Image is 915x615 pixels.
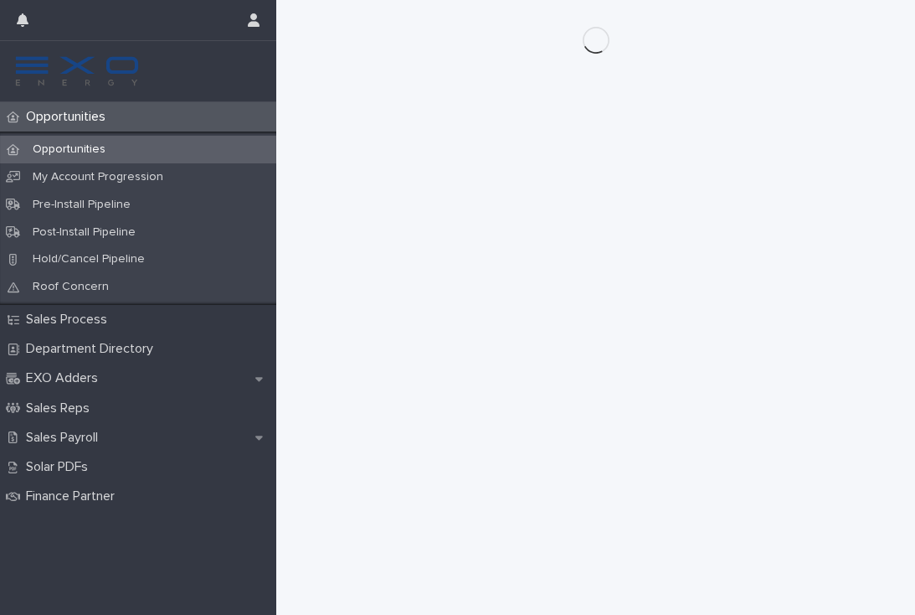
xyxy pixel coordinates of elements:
[13,54,141,88] img: FKS5r6ZBThi8E5hshIGi
[19,109,119,125] p: Opportunities
[19,401,103,416] p: Sales Reps
[19,488,128,504] p: Finance Partner
[19,198,144,212] p: Pre-Install Pipeline
[19,430,111,446] p: Sales Payroll
[19,225,149,240] p: Post-Install Pipeline
[19,252,158,266] p: Hold/Cancel Pipeline
[19,459,101,475] p: Solar PDFs
[19,312,121,328] p: Sales Process
[19,280,122,294] p: Roof Concern
[19,170,177,184] p: My Account Progression
[19,341,167,357] p: Department Directory
[19,370,111,386] p: EXO Adders
[19,142,119,157] p: Opportunities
